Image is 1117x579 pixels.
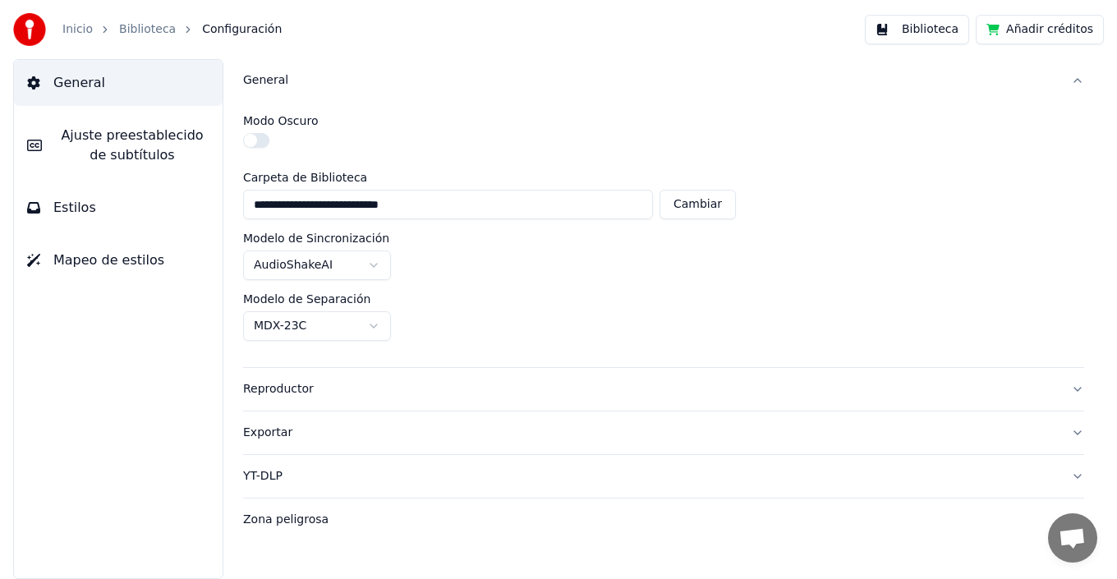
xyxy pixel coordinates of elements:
[243,468,1058,485] div: YT-DLP
[202,21,282,38] span: Configuración
[14,60,223,106] button: General
[243,72,1058,89] div: General
[243,115,318,126] label: Modo Oscuro
[62,21,282,38] nav: breadcrumb
[865,15,969,44] button: Biblioteca
[62,21,93,38] a: Inicio
[1048,513,1097,563] div: Chat abierto
[243,499,1084,541] button: Zona peligrosa
[243,411,1084,454] button: Exportar
[13,13,46,46] img: youka
[243,455,1084,498] button: YT-DLP
[243,102,1084,367] div: General
[243,368,1084,411] button: Reproductor
[14,113,223,178] button: Ajuste preestablecido de subtítulos
[243,381,1058,397] div: Reproductor
[119,21,176,38] a: Biblioteca
[243,425,1058,441] div: Exportar
[243,172,736,183] label: Carpeta de Biblioteca
[53,198,96,218] span: Estilos
[243,59,1084,102] button: General
[243,512,1058,528] div: Zona peligrosa
[53,250,164,270] span: Mapeo de estilos
[53,73,105,93] span: General
[14,185,223,231] button: Estilos
[243,232,389,244] label: Modelo de Sincronización
[55,126,209,165] span: Ajuste preestablecido de subtítulos
[243,293,370,305] label: Modelo de Separación
[976,15,1104,44] button: Añadir créditos
[14,237,223,283] button: Mapeo de estilos
[660,190,736,219] button: Cambiar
